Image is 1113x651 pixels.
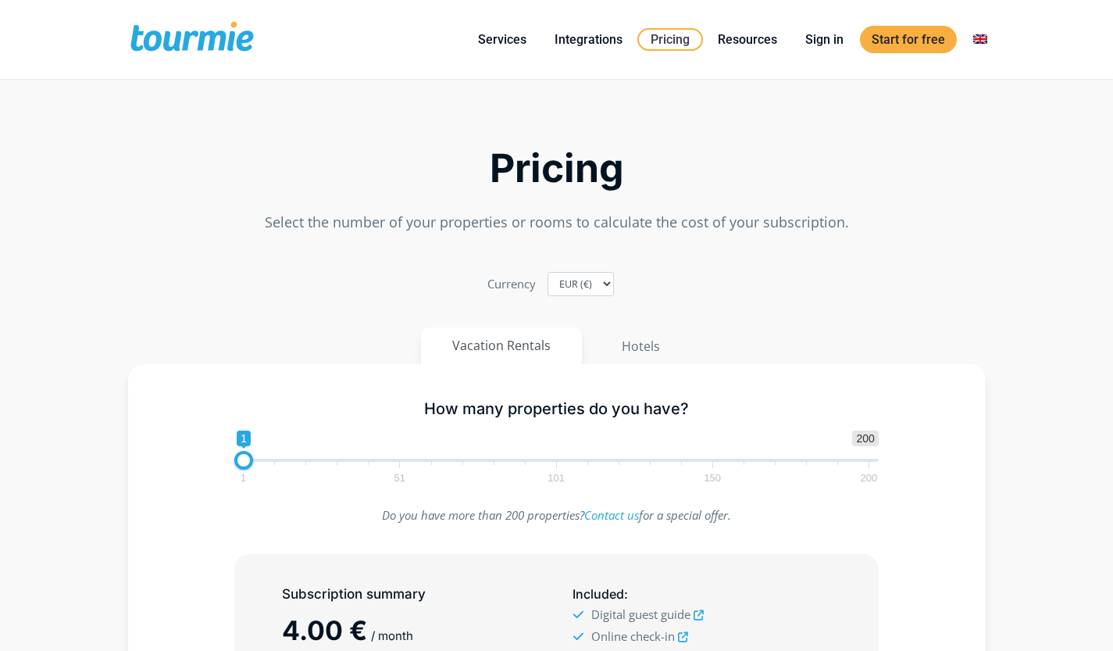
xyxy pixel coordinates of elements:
button: Vacation Rentals [421,327,582,364]
a: Pricing [637,28,703,51]
a: Switch to [961,30,999,49]
a: Sign in [794,30,855,49]
span: 200 [858,474,880,481]
a: Integrations [543,30,634,49]
span: 150 [701,474,723,481]
span: 1 [237,431,251,446]
a: Contact us [584,507,639,523]
a: Start for free [860,26,957,53]
p: Do you have more than 200 properties? for a special offer. [234,505,879,526]
span: Online check-in [591,628,675,644]
span: Included [573,586,624,602]
a: Resources [706,30,789,49]
span: 101 [545,474,567,481]
h2: Pricing [128,150,986,187]
span: 200 [852,431,878,446]
h5: : [573,585,830,604]
h5: How many properties do you have? [234,399,879,419]
span: 51 [392,474,408,481]
span: Digital guest guide [591,606,690,622]
span: 4.00 € [282,614,367,646]
label: Currency [487,274,536,295]
h5: Subscription summary [282,585,540,604]
a: Services [466,30,538,49]
button: Hotels [590,327,692,365]
span: 1 [238,474,248,481]
p: Select the number of your properties or rooms to calculate the cost of your subscription. [128,212,986,233]
span: / month [371,628,413,643]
